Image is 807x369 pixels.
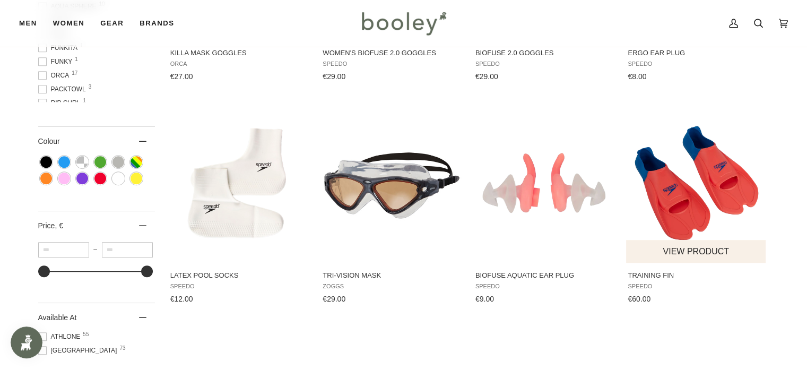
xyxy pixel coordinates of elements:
[321,113,462,253] img: Zoggs Tri-Vision Mask Grey / Black / Tinted Copper Lens - Booley Galway
[170,271,308,280] span: Latex Pool Socks
[75,57,78,62] span: 1
[38,221,63,230] span: Price
[628,295,650,303] span: €60.00
[83,98,86,104] span: 1
[94,173,106,184] span: Colour: Red
[170,295,193,303] span: €12.00
[323,72,345,81] span: €29.00
[628,283,765,290] span: Speedo
[323,295,345,303] span: €29.00
[40,156,52,168] span: Colour: Black
[323,61,460,67] span: Speedo
[100,18,124,29] span: Gear
[475,48,613,58] span: Biofuse 2.0 Goggles
[38,43,81,53] span: Funkita
[626,113,767,253] img: Speedo Training Fin Orange / Blue - Booley Galway
[102,242,153,258] input: Maximum value
[323,48,460,58] span: Women's Biofuse 2.0 Goggles
[474,113,614,253] img: Speedo Biofuse Aquatic Ear Plug Orange / Clear - Booley Galway
[628,48,765,58] span: Ergo Ear plug
[89,246,102,253] span: –
[475,295,494,303] span: €9.00
[131,173,142,184] span: Colour: Yellow
[475,271,613,280] span: Biofuse Aquatic Ear Plug
[626,104,767,307] a: Training Fin
[58,173,70,184] span: Colour: Pink
[626,240,766,263] button: View product
[38,71,73,80] span: Orca
[89,84,92,90] span: 3
[169,104,309,307] a: Latex Pool Socks
[55,221,63,230] span: , €
[83,332,89,337] span: 55
[475,61,613,67] span: Speedo
[169,113,309,253] img: Speedo Latex Pool Socks White / Black - Booley Galway
[11,327,42,358] iframe: Button to open loyalty program pop-up
[94,156,106,168] span: Colour: Green
[475,72,498,81] span: €29.00
[76,173,88,184] span: Colour: Purple
[170,61,308,67] span: Orca
[357,8,450,39] img: Booley
[628,271,765,280] span: Training Fin
[323,271,460,280] span: Tri-Vision Mask
[58,156,70,168] span: Colour: Blue
[475,283,613,290] span: Speedo
[19,18,37,29] span: Men
[119,346,125,351] span: 73
[112,156,124,168] span: Colour: Grey
[628,61,765,67] span: Speedo
[53,18,84,29] span: Women
[628,72,646,81] span: €8.00
[38,98,84,108] span: Rip Curl
[38,57,76,66] span: Funky
[38,242,89,258] input: Minimum value
[321,104,462,307] a: Tri-Vision Mask
[38,313,77,322] span: Available At
[170,283,308,290] span: Speedo
[140,18,174,29] span: Brands
[38,332,84,341] span: Athlone
[131,156,142,168] span: Colour: Multicolour
[38,84,89,94] span: PackTowl
[40,173,52,184] span: Colour: Orange
[170,48,308,58] span: Killa Mask Goggles
[323,283,460,290] span: Zoggs
[38,137,68,145] span: Colour
[76,156,88,168] span: Colour: Clear
[72,71,77,76] span: 17
[474,104,614,307] a: Biofuse Aquatic Ear Plug
[112,173,124,184] span: Colour: White
[170,72,193,81] span: €27.00
[38,346,120,355] span: [GEOGRAPHIC_DATA]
